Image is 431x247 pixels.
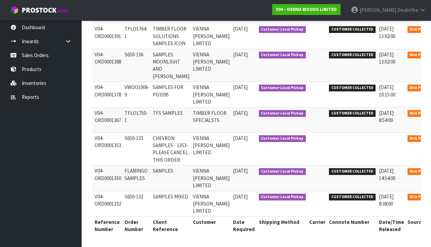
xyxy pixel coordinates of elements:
span: [DATE] [233,110,248,116]
td: V04-ORD0001353 [93,133,123,165]
td: V04-ORD0001391 [93,23,123,49]
td: FLAMINGO SAMPLES [123,165,151,191]
span: [DATE] 8:38:00 [379,193,394,207]
td: VWOO1006-9 [123,82,151,107]
span: [DATE] [233,167,248,174]
td: TFLO1750-1 [123,107,151,133]
th: Date/Time Released [377,216,406,234]
th: Reference Number [93,216,123,234]
span: CUSTOMER COLLECTED [329,85,376,91]
span: [DATE] 13:02:00 [379,25,395,39]
strong: V04 - VIENNA WOODS LIMITED [276,6,337,12]
th: Connote Number [327,216,377,234]
td: SAMPLES MIXED [151,191,191,216]
span: [DATE] [233,193,248,200]
td: S650-132 [123,191,151,216]
span: [DATE] 13:02:00 [379,51,395,65]
span: CUSTOMER COLLECTED [329,194,376,200]
td: TFLO1764-1 [123,23,151,49]
span: CUSTOMER COLLECTED [329,52,376,58]
span: ProStock [22,6,56,15]
span: Customer Local Pickup [259,52,306,58]
small: WMS [58,7,68,14]
td: VIENNA [PERSON_NAME] LIMITED [191,165,231,191]
td: SAMPLES FOR PO3395 [151,82,191,107]
span: [DATE] [233,51,248,58]
span: Customer Local Pickup [259,168,306,175]
span: Customer Local Pickup [259,26,306,33]
td: S650-136 [123,49,151,82]
span: Customer Local Pickup [259,135,306,142]
td: VIENNA [PERSON_NAME] LIMITED [191,82,231,107]
td: V04-ORD0001367 [93,107,123,133]
span: Customer Local Pickup [259,194,306,200]
td: TFS SAMPLES [151,107,191,133]
span: [DATE] [233,84,248,90]
td: TIMBER FLOOR SOLUTIONS SAMPLES ICON [151,23,191,49]
th: Order Number [123,216,151,234]
td: S650-133 [123,133,151,165]
td: TIMBER FLOOR SPECIALSTS [191,107,231,133]
td: SAMPLES [151,165,191,191]
img: cube-alt.png [10,6,19,14]
td: VIENNA [PERSON_NAME] LIMITED [191,191,231,216]
td: V04-ORD0001388 [93,49,123,82]
span: [DATE] 14:54:00 [379,167,395,181]
td: SAMPLES MOONLIGHT AND [PERSON_NAME] [151,49,191,82]
span: Doubtfire [397,7,418,13]
span: CUSTOMER COLLECTED [329,110,376,117]
th: Date Required [231,216,257,234]
td: V04-ORD0001378 [93,82,123,107]
span: CUSTOMER COLLECTED [329,168,376,175]
span: [DATE] 8:54:00 [379,110,394,123]
td: VIENNA [PERSON_NAME] LIMITED [191,133,231,165]
td: CHEVRON SAMPLES - 1353- PLEASE CANCEL THIS ORDER. [151,133,191,165]
th: Shipping Method [257,216,308,234]
td: VIENNA [PERSON_NAME] LIMITED [191,23,231,49]
th: Carrier [308,216,327,234]
th: Client Reference [151,216,191,234]
span: [DATE] [233,135,248,141]
span: [DATE] 10:15:00 [379,84,395,98]
span: CUSTOMER COLLECTED [329,26,376,33]
td: V04-ORD0001350 [93,165,123,191]
td: VIENNA [PERSON_NAME] LIMITED [191,49,231,82]
span: [DATE] [233,25,248,32]
span: Customer Local Pickup [259,85,306,91]
td: V04-ORD0001332 [93,191,123,216]
span: Customer Local Pickup [259,110,306,117]
span: [PERSON_NAME] [360,7,396,13]
th: Customer [191,216,231,234]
